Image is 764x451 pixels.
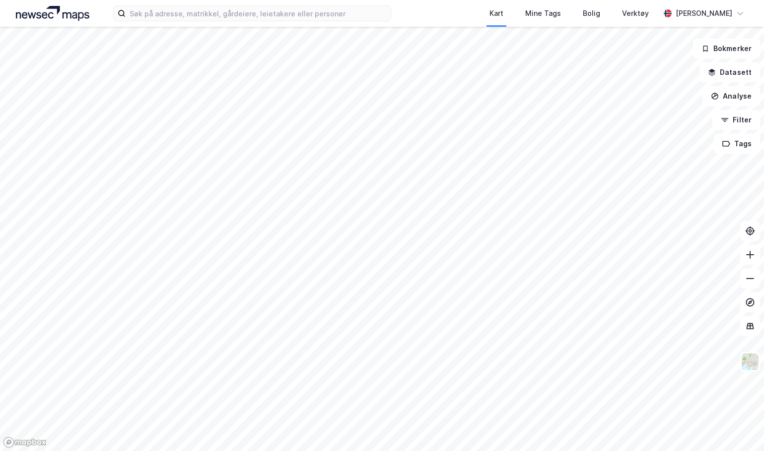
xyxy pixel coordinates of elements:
[525,7,561,19] div: Mine Tags
[676,7,732,19] div: [PERSON_NAME]
[714,403,764,451] iframe: Chat Widget
[622,7,649,19] div: Verktøy
[489,7,503,19] div: Kart
[16,6,89,21] img: logo.a4113a55bc3d86da70a041830d287a7e.svg
[583,7,600,19] div: Bolig
[126,6,391,21] input: Søk på adresse, matrikkel, gårdeiere, leietakere eller personer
